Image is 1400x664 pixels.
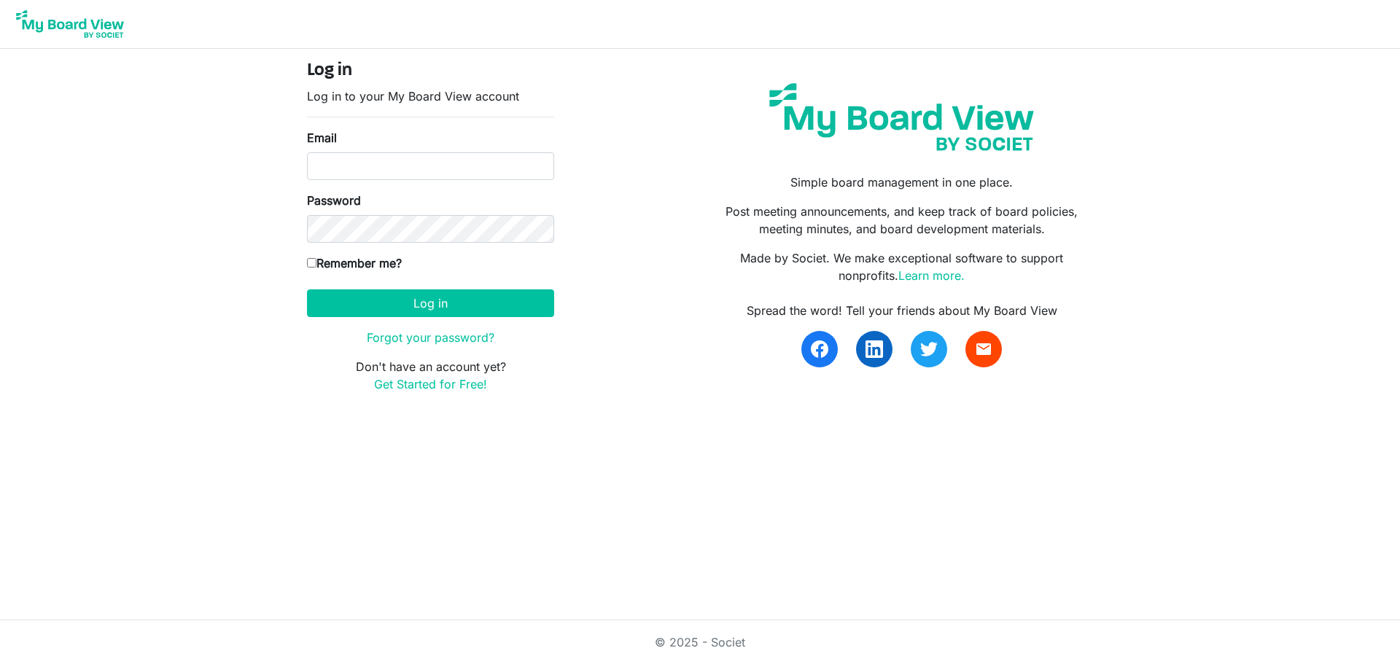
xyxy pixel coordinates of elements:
a: © 2025 - Societ [655,635,745,649]
a: Learn more. [898,268,965,283]
img: my-board-view-societ.svg [758,72,1045,162]
label: Email [307,129,337,147]
p: Simple board management in one place. [711,173,1093,191]
div: Spread the word! Tell your friends about My Board View [711,302,1093,319]
p: Log in to your My Board View account [307,87,554,105]
img: facebook.svg [811,340,828,358]
a: Forgot your password? [367,330,494,345]
span: email [975,340,992,358]
h4: Log in [307,60,554,82]
input: Remember me? [307,258,316,267]
a: email [965,331,1002,367]
img: linkedin.svg [866,340,883,358]
img: My Board View Logo [12,6,128,42]
p: Post meeting announcements, and keep track of board policies, meeting minutes, and board developm... [711,203,1093,238]
a: Get Started for Free! [374,377,487,391]
label: Remember me? [307,254,402,272]
label: Password [307,192,361,209]
button: Log in [307,289,554,317]
p: Don't have an account yet? [307,358,554,393]
img: twitter.svg [920,340,938,358]
p: Made by Societ. We make exceptional software to support nonprofits. [711,249,1093,284]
